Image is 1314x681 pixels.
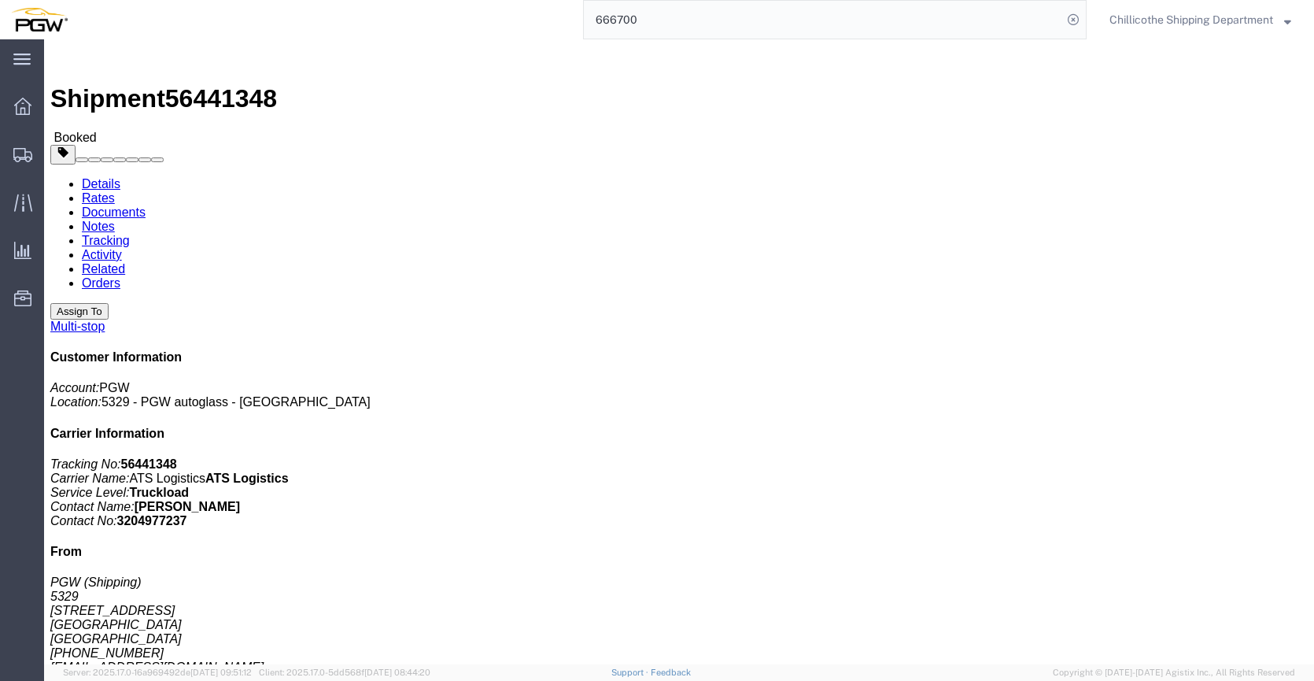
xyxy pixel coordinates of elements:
[11,8,68,31] img: logo
[44,39,1314,664] iframe: FS Legacy Container
[364,668,430,677] span: [DATE] 08:44:20
[1109,10,1292,29] button: Chillicothe Shipping Department
[584,1,1062,39] input: Search for shipment number, reference number
[1053,666,1295,679] span: Copyright © [DATE]-[DATE] Agistix Inc., All Rights Reserved
[63,668,252,677] span: Server: 2025.17.0-16a969492de
[1109,11,1273,28] span: Chillicothe Shipping Department
[651,668,691,677] a: Feedback
[190,668,252,677] span: [DATE] 09:51:12
[259,668,430,677] span: Client: 2025.17.0-5dd568f
[611,668,651,677] a: Support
